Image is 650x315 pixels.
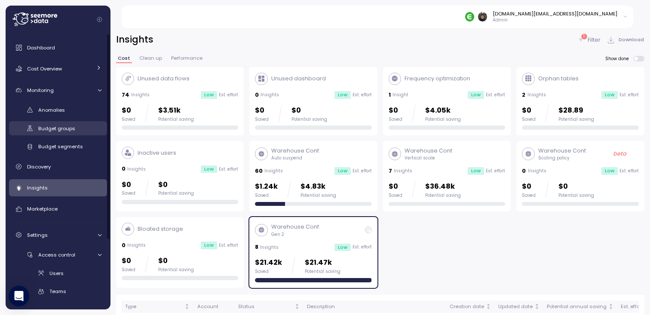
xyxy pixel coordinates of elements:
[538,147,587,155] p: Warehouse Conf.
[305,269,340,275] div: Potential saving
[158,190,194,196] div: Potential saving
[171,56,202,61] span: Performance
[255,257,282,269] p: $21.42k
[353,244,372,250] p: Est. effort
[27,65,62,72] span: Cost Overview
[9,60,107,77] a: Cost Overview
[27,44,55,51] span: Dashboard
[255,243,258,251] p: 8
[619,34,644,46] span: Download
[558,181,594,193] p: $0
[122,241,126,250] p: 0
[450,303,484,311] div: Creation date
[405,74,470,83] p: Frequency optimization
[219,242,238,248] p: Est. effort
[9,121,107,135] a: Budget groups
[122,255,135,267] p: $0
[138,149,176,157] p: Inactive users
[116,34,153,46] h2: Insights
[9,284,107,299] a: Teams
[468,91,484,99] div: Low
[131,92,150,98] p: Insights
[9,158,107,175] a: Discovery
[260,245,279,251] p: Insights
[158,105,194,116] p: $3.51k
[405,147,454,155] p: Warehouse Conf.
[9,103,107,117] a: Anomalies
[543,300,617,313] th: Potential annual savingNot sorted
[122,116,135,122] div: Saved
[353,92,372,98] p: Est. effort
[522,116,536,122] div: Saved
[197,303,231,311] div: Account
[486,168,505,174] p: Est. effort
[485,303,491,309] div: Not sorted
[184,303,190,309] div: Not sorted
[38,107,65,113] span: Anomalies
[291,116,327,122] div: Potential saving
[122,300,194,313] th: TypeNot sorted
[389,167,392,175] p: 7
[522,193,536,199] div: Saved
[158,179,194,191] p: $0
[158,255,194,267] p: $0
[127,166,146,172] p: Insights
[601,91,618,99] div: Low
[27,232,48,239] span: Settings
[38,125,75,132] span: Budget groups
[158,116,194,122] div: Potential saving
[538,155,587,161] p: Scaling policy
[94,16,105,23] button: Collapse navigation
[522,181,536,193] p: $0
[122,165,126,173] p: 0
[334,244,351,251] div: Low
[468,167,484,175] div: Low
[9,266,107,280] a: Users
[49,288,66,295] span: Teams
[446,300,495,313] th: Creation dateNot sorted
[38,251,75,258] span: Access control
[271,232,320,238] p: Gen 2
[389,181,402,193] p: $0
[9,201,107,218] a: Marketplace
[122,190,135,196] div: Saved
[527,92,546,98] p: Insights
[255,193,278,199] div: Saved
[493,10,617,17] div: [DOMAIN_NAME][EMAIL_ADDRESS][DOMAIN_NAME]
[547,303,607,311] div: Potential annual saving
[425,193,461,199] div: Potential saving
[619,168,639,174] p: Est. effort
[271,74,326,83] p: Unused dashboard
[619,92,639,98] p: Est. effort
[522,91,525,99] p: 2
[264,168,283,174] p: Insights
[588,36,601,44] p: Filter
[405,155,454,161] p: Vertical scale
[294,303,300,309] div: Not sorted
[425,105,461,116] p: $4.05k
[127,242,146,248] p: Insights
[158,267,194,273] div: Potential saving
[613,150,626,158] p: beta
[255,181,278,193] p: $1.24k
[583,34,585,40] p: 1
[9,140,107,154] a: Budget segments
[122,105,135,116] p: $0
[528,168,546,174] p: Insights
[493,17,617,23] p: Admin
[122,267,135,273] div: Saved
[291,105,327,116] p: $0
[522,105,536,116] p: $0
[334,167,351,175] div: Low
[605,56,633,61] span: Show done
[606,34,644,46] button: Download
[118,56,130,61] span: Cost
[261,92,279,98] p: Insights
[305,257,340,269] p: $21.47k
[486,92,505,98] p: Est. effort
[392,92,408,98] p: Insight
[255,167,263,175] p: 60
[9,248,107,262] a: Access control
[558,193,594,199] div: Potential saving
[353,168,372,174] p: Est. effort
